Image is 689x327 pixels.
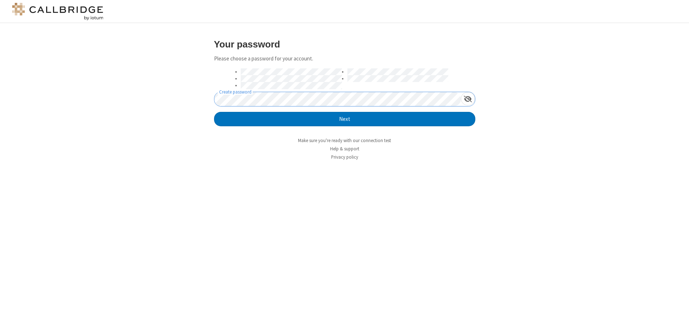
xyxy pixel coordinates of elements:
a: Privacy policy [331,154,358,160]
img: logo@2x.png [11,3,105,20]
p: Please choose a password for your account. [214,55,475,63]
h3: Your password [214,39,475,49]
input: Create password [214,92,461,106]
a: Help & support [330,146,359,152]
a: Make sure you're ready with our connection test [298,137,391,144]
div: Show password [461,92,475,105]
button: Next [214,112,475,126]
